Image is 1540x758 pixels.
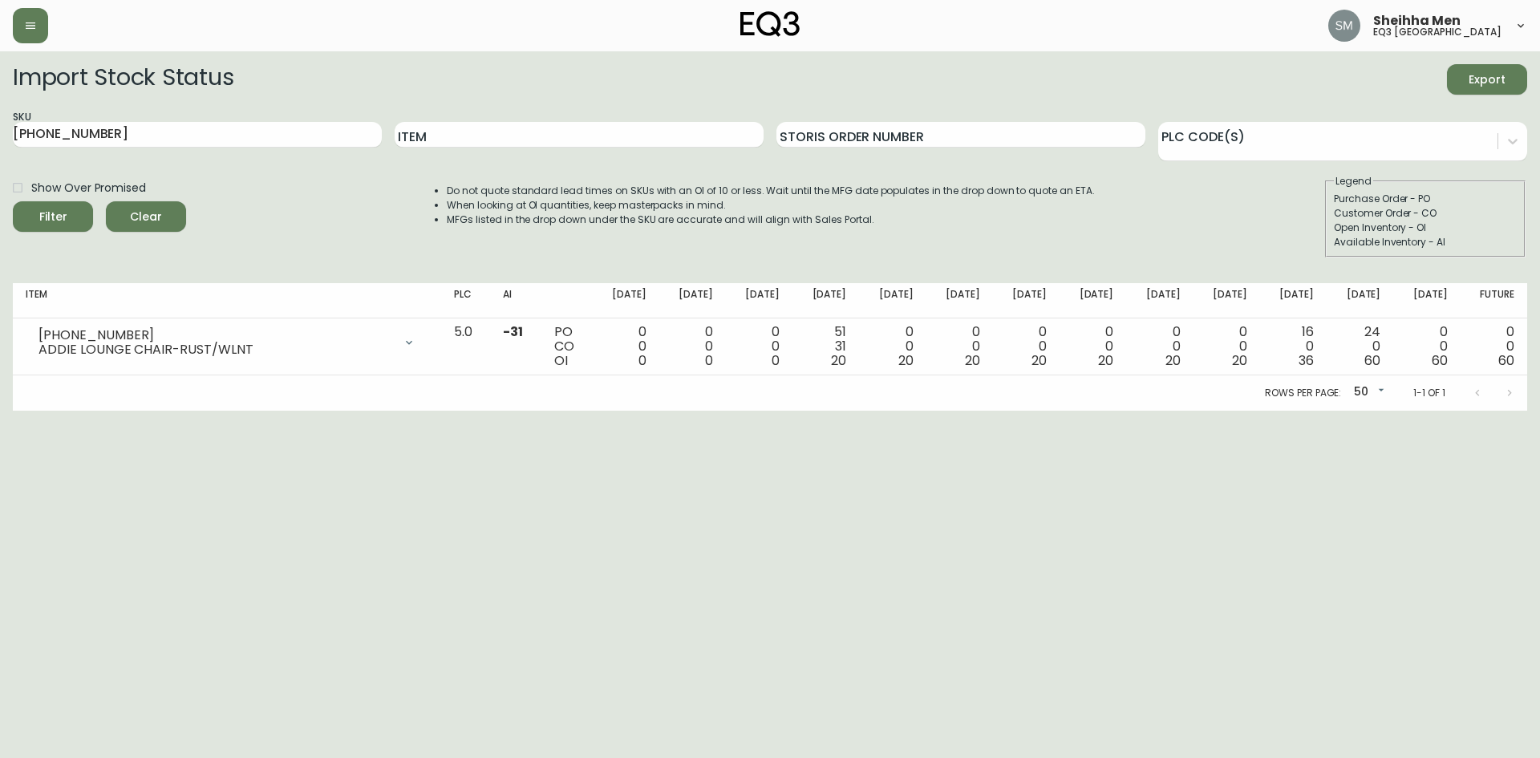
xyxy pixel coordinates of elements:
[38,328,393,343] div: [PHONE_NUMBER]
[1393,283,1460,318] th: [DATE]
[1364,351,1380,370] span: 60
[1299,351,1314,370] span: 36
[1139,325,1180,368] div: 0 0
[1406,325,1447,368] div: 0 0
[1339,325,1380,368] div: 24 0
[1334,235,1517,249] div: Available Inventory - AI
[671,325,712,368] div: 0 0
[1473,325,1514,368] div: 0 0
[1206,325,1247,368] div: 0 0
[1126,283,1193,318] th: [DATE]
[26,325,428,360] div: [PHONE_NUMBER]ADDIE LOUNGE CHAIR-RUST/WLNT
[772,351,780,370] span: 0
[490,283,541,318] th: AI
[859,283,926,318] th: [DATE]
[447,184,1095,198] li: Do not quote standard lead times on SKUs with an OI of 10 or less. Wait until the MFG date popula...
[872,325,913,368] div: 0 0
[1006,325,1047,368] div: 0 0
[1373,14,1461,27] span: Sheihha Men
[993,283,1060,318] th: [DATE]
[726,283,792,318] th: [DATE]
[1461,283,1527,318] th: Future
[447,213,1095,227] li: MFGs listed in the drop down under the SKU are accurate and will align with Sales Portal.
[1447,64,1527,95] button: Export
[441,318,490,375] td: 5.0
[554,325,579,368] div: PO CO
[898,351,914,370] span: 20
[1260,283,1327,318] th: [DATE]
[1327,283,1393,318] th: [DATE]
[119,207,173,227] span: Clear
[1334,221,1517,235] div: Open Inventory - OI
[13,283,441,318] th: Item
[1498,351,1514,370] span: 60
[805,325,846,368] div: 51 31
[1098,351,1113,370] span: 20
[1328,10,1360,42] img: cfa6f7b0e1fd34ea0d7b164297c1067f
[503,322,523,341] span: -31
[740,11,800,37] img: logo
[939,325,980,368] div: 0 0
[1165,351,1181,370] span: 20
[1060,283,1126,318] th: [DATE]
[1334,206,1517,221] div: Customer Order - CO
[1432,351,1448,370] span: 60
[1413,386,1445,400] p: 1-1 of 1
[13,201,93,232] button: Filter
[792,283,859,318] th: [DATE]
[831,351,846,370] span: 20
[1193,283,1260,318] th: [DATE]
[106,201,186,232] button: Clear
[31,180,146,197] span: Show Over Promised
[1273,325,1314,368] div: 16 0
[447,198,1095,213] li: When looking at OI quantities, keep masterpacks in mind.
[1460,70,1514,90] span: Export
[554,351,568,370] span: OI
[705,351,713,370] span: 0
[739,325,780,368] div: 0 0
[39,207,67,227] div: Filter
[1232,351,1247,370] span: 20
[1265,386,1341,400] p: Rows per page:
[13,64,233,95] h2: Import Stock Status
[1334,192,1517,206] div: Purchase Order - PO
[926,283,993,318] th: [DATE]
[38,343,393,357] div: ADDIE LOUNGE CHAIR-RUST/WLNT
[441,283,490,318] th: PLC
[1373,27,1501,37] h5: eq3 [GEOGRAPHIC_DATA]
[1072,325,1113,368] div: 0 0
[965,351,980,370] span: 20
[638,351,646,370] span: 0
[1347,379,1388,406] div: 50
[1334,174,1373,188] legend: Legend
[592,283,659,318] th: [DATE]
[605,325,646,368] div: 0 0
[659,283,725,318] th: [DATE]
[1031,351,1047,370] span: 20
